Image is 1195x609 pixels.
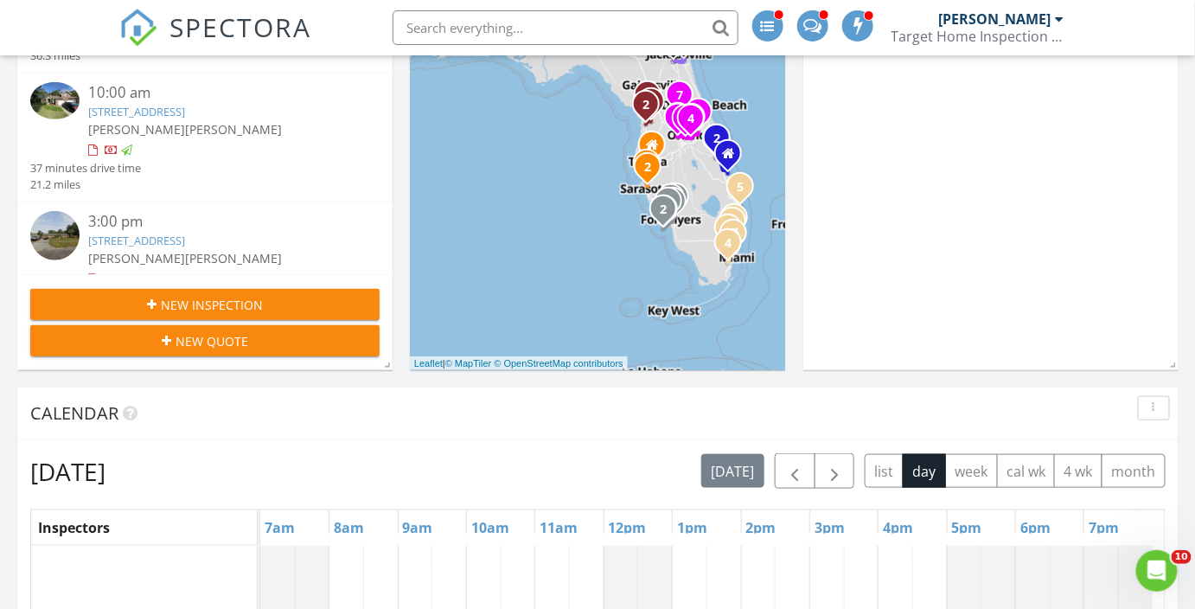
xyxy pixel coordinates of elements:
[1172,550,1192,564] span: 10
[169,9,311,45] span: SPECTORA
[733,233,744,243] div: 240 W 62nd St, Hialeah FL 33012
[728,242,738,253] div: 10904 SW 142nd Pl, Miami, FL 33186
[680,94,690,105] div: 19036 Ravenswood Rd, Altoona, FL 32702
[903,454,946,488] button: day
[668,201,679,211] div: 1436 SE 21st Terrace, Cape Coral, FL 33990
[997,454,1056,488] button: cal wk
[161,296,263,314] span: New Inspection
[1102,454,1166,488] button: month
[740,186,751,196] div: 217 E Whitney Dr, Jupiter, FL 33458
[38,518,110,537] span: Inspectors
[663,208,674,219] div: 2138 Egret Cir, Sanibel, FL 33957
[742,514,781,542] a: 2pm
[945,454,998,488] button: week
[30,325,380,356] button: New Quote
[701,454,764,488] button: [DATE]
[88,211,350,233] div: 3:00 pm
[725,238,732,250] i: 4
[30,160,141,176] div: 37 minutes drive time
[732,221,743,231] div: 11391 NW 26th St, Plantation, FL 33323
[891,28,1064,45] div: Target Home Inspection Co.
[185,121,282,138] span: [PERSON_NAME]
[535,514,582,542] a: 11am
[687,113,694,125] i: 4
[642,99,649,112] i: 2
[185,250,282,266] span: [PERSON_NAME]
[673,201,683,211] div: 3590 Piazza Dr Appt 211, Fort Myers FL 33916
[30,82,380,193] a: 10:00 am [STREET_ADDRESS] [PERSON_NAME][PERSON_NAME] 37 minutes drive time 21.2 miles
[691,118,701,128] div: 202 Harrow Ave, Orlando, FL 32839
[644,162,651,174] i: 2
[652,144,662,155] div: 9132 MOONLIT MEADOWS LOOP, Riverview FL 33578
[775,453,815,489] button: Previous day
[30,211,380,322] a: 3:00 pm [STREET_ADDRESS] [PERSON_NAME][PERSON_NAME] 33 minutes drive time 18.9 miles
[646,104,656,114] div: 5665 S Florence Point , Homosassa, FL 34446
[604,514,651,542] a: 12pm
[119,9,157,47] img: The Best Home Inspection Software - Spectora
[119,23,311,60] a: SPECTORA
[939,10,1051,28] div: [PERSON_NAME]
[30,176,141,193] div: 21.2 miles
[648,166,658,176] div: 8132 Collingwood Ct, UNIVERSITY PARK, FL 34201
[1016,514,1055,542] a: 6pm
[660,204,667,216] i: 2
[1054,454,1102,488] button: 4 wk
[393,10,738,45] input: Search everything...
[717,138,727,148] div: 1165 Penn Ct NW, Palm Bay, FL 32907
[1136,550,1178,592] iframe: Intercom live chat
[728,153,738,163] div: 1745 6th Ave apartment 6, Vero Beach FL 32967
[948,514,987,542] a: 5pm
[88,82,350,104] div: 10:00 am
[88,104,185,119] a: [STREET_ADDRESS]
[329,514,368,542] a: 8am
[30,82,80,119] img: 9372611%2Fcover_photos%2FSdUPijqLHIbCjGT1ZeaC%2Fsmall.9372611-1756390228604
[673,514,712,542] a: 1pm
[260,514,299,542] a: 7am
[88,250,185,266] span: [PERSON_NAME]
[467,514,514,542] a: 10am
[495,358,623,369] a: © OpenStreetMap contributors
[30,401,118,425] span: Calendar
[737,182,744,194] i: 5
[1084,514,1123,542] a: 7pm
[713,133,720,145] i: 2
[88,233,185,248] a: [STREET_ADDRESS]
[30,211,80,260] img: streetview
[815,453,855,489] button: Next day
[410,356,628,371] div: |
[414,358,443,369] a: Leaflet
[879,514,917,542] a: 4pm
[445,358,492,369] a: © MapTiler
[699,112,709,122] div: 2471 Fawn Run, Oviedo, FL 32765
[176,332,248,350] span: New Quote
[651,101,661,112] div: 640 S Smith Ave, Inverness, FL 34453
[30,48,141,64] div: 36.3 miles
[865,454,904,488] button: list
[676,90,683,102] i: 7
[399,514,438,542] a: 9am
[30,289,380,320] button: New Inspection
[30,454,105,489] h2: [DATE]
[810,514,849,542] a: 3pm
[88,121,185,138] span: [PERSON_NAME]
